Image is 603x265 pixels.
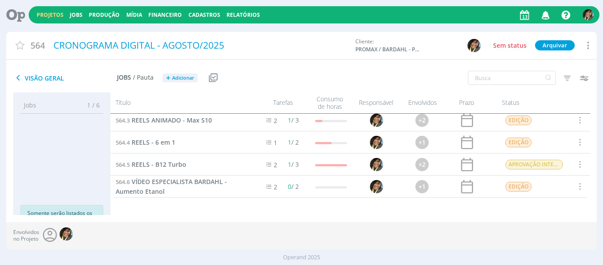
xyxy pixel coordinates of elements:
span: PROMAX / BARDAHL - PROMAX PRODUTOS MÁXIMOS S/A INDÚSTRIA E COMÉRCIO [355,46,422,54]
img: S [369,136,383,149]
img: S [369,180,383,193]
div: Consumo de horas [308,95,352,111]
span: 2 [274,161,277,169]
button: Cadastros [186,12,223,19]
div: +1 [415,136,428,149]
span: / 2 [288,138,299,146]
span: EDIÇÃO [505,138,531,147]
img: S [583,9,594,20]
span: REELS - B12 Turbo [132,160,186,169]
button: Relatórios [224,12,263,19]
img: S [369,114,383,127]
div: CRONOGRAMA DIGITAL - AGOSTO/2025 [50,35,350,56]
a: Produção [89,11,120,19]
button: Projetos [34,12,66,19]
span: 564 [30,39,45,52]
a: 564.5REELS - B12 Turbo [116,160,186,169]
img: S [467,39,481,52]
span: Sem status [493,41,527,50]
div: Prazo [445,95,489,111]
span: / 2 [288,182,299,191]
a: Mídia [126,11,142,19]
span: REELS ANIMADO - Max S10 [132,116,212,124]
span: Adicionar [172,75,194,81]
div: Envolvidos [400,95,445,111]
button: Mídia [124,12,145,19]
a: 564.6VÍDEO ESPECIALISTA BARDAHL - Aumento Etanol [116,177,245,196]
span: Jobs [24,100,36,110]
span: Envolvidos no Projeto [13,229,39,242]
span: 1 / 6 [80,100,100,110]
a: Projetos [37,11,64,19]
span: 564.6 [116,178,130,186]
div: Responsável [352,95,400,111]
span: Cadastros [188,11,220,19]
span: 564.3 [116,116,130,124]
span: 564.5 [116,161,130,169]
span: REELS - 6 em 1 [132,138,175,146]
a: 564.3REELS ANIMADO - Max S10 [116,115,212,125]
div: Título [110,95,251,111]
img: S [369,158,383,171]
input: Busca [468,71,556,85]
div: +1 [415,180,428,193]
button: +Adicionar [162,73,198,83]
div: +2 [415,158,428,171]
button: S [467,38,481,53]
span: APROVAÇÃO INTERNA [505,160,562,169]
button: Jobs [67,12,85,19]
a: Relatórios [226,11,260,19]
span: 1 [288,160,291,169]
span: / Pauta [133,74,154,81]
a: Jobs [70,11,83,19]
a: Financeiro [148,11,182,19]
span: Jobs [117,74,131,81]
div: +2 [415,114,428,127]
span: + [166,73,170,83]
span: 1 [288,116,291,124]
span: 564.4 [116,138,130,146]
button: Financeiro [146,12,185,19]
span: Visão Geral [13,73,117,83]
div: Tarefas [250,95,308,111]
span: 2 [274,183,277,191]
span: 1 [288,138,291,146]
a: 564.4REELS - 6 em 1 [116,138,175,147]
span: / 3 [288,160,299,169]
span: 0 [288,182,291,191]
button: S [582,7,594,23]
p: Somente serão listados os documentos que você possui permissão [27,209,96,233]
button: Produção [86,12,122,19]
button: Arquivar [535,40,575,50]
div: Cliente: [355,38,494,54]
button: Sem status [491,40,529,51]
img: S [60,227,73,241]
div: Status [489,95,568,111]
span: EDIÇÃO [505,115,531,125]
span: 1 [274,138,277,147]
span: 2 [274,116,277,125]
span: EDIÇÃO [505,182,531,192]
span: / 3 [288,116,299,124]
span: VÍDEO ESPECIALISTA BARDAHL - Aumento Etanol [116,177,227,196]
